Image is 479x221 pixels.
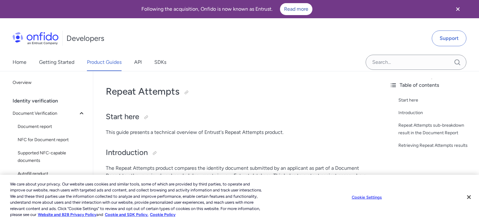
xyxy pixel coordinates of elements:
[66,33,104,43] h1: Developers
[106,112,372,122] h2: Start here
[106,85,372,98] h1: Repeat Attempts
[446,1,470,17] button: Close banner
[366,55,466,70] input: Onfido search input field
[134,53,142,71] a: API
[18,136,85,144] span: NFC for Document report
[106,164,372,187] p: The Repeat Attempts product compares the identity document submitted by an applicant as part of a...
[13,53,26,71] a: Home
[454,5,462,13] svg: Close banner
[154,53,166,71] a: SDKs
[150,212,175,217] a: Cookie Policy
[462,190,476,204] button: Close
[18,170,85,178] span: Autofill product
[13,95,90,107] div: Identity verification
[38,212,96,217] a: More information about our cookie policy., opens in a new tab
[398,142,474,149] a: Retrieving Repeat Attempts results
[398,97,474,104] a: Start here
[105,212,148,217] a: Cookie and SDK Policy.
[18,123,85,130] span: Document report
[15,147,88,167] a: Supported NFC-capable documents
[398,109,474,117] a: Introduction
[106,129,372,136] p: This guide presents a technical overview of Entrust's Repeat Attempts product.
[347,191,386,204] button: Cookie Settings
[10,107,88,120] button: Document Verification
[13,32,59,45] img: Onfido Logo
[8,3,446,15] div: Following the acquisition, Onfido is now known as Entrust.
[106,147,372,158] h2: Introduction
[18,149,85,164] span: Supported NFC-capable documents
[87,53,122,71] a: Product Guides
[390,81,474,89] div: Table of contents
[398,122,474,137] a: Repeat Attempts sub-breakdown result in the Document Report
[10,181,264,218] div: We care about your privacy. Our website uses cookies and similar tools, some of which are provide...
[13,79,85,86] span: Overview
[280,3,312,15] a: Read more
[432,30,466,46] a: Support
[15,120,88,133] a: Document report
[15,168,88,180] a: Autofill product
[39,53,74,71] a: Getting Started
[15,134,88,146] a: NFC for Document report
[13,110,78,117] span: Document Verification
[10,76,88,89] a: Overview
